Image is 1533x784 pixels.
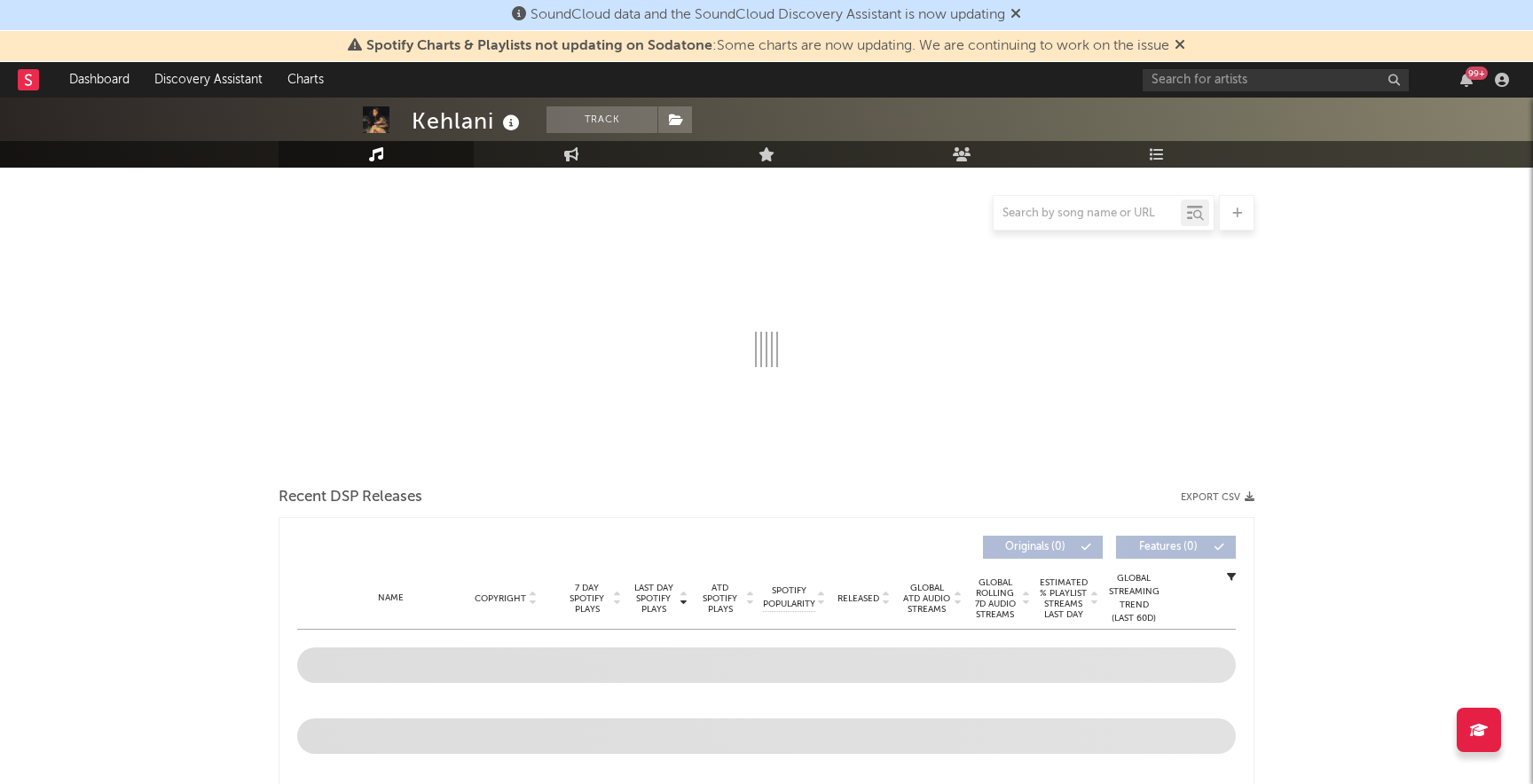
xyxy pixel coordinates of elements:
[763,584,815,611] span: Spotify Popularity
[333,592,449,605] div: Name
[1466,67,1488,80] div: 99 +
[983,536,1103,559] button: Originals(0)
[837,593,879,604] span: Released
[1143,69,1409,91] input: Search for artists
[142,62,275,98] a: Discovery Assistant
[1039,577,1088,620] span: Estimated % Playlist Streams Last Day
[475,593,526,604] span: Copyright
[630,583,677,615] span: Last Day Spotify Plays
[279,487,422,508] span: Recent DSP Releases
[696,583,743,615] span: ATD Spotify Plays
[1116,536,1236,559] button: Features(0)
[546,106,657,133] button: Track
[1128,542,1209,553] span: Features ( 0 )
[1010,8,1021,22] span: Dismiss
[366,39,1169,53] span: : Some charts are now updating. We are continuing to work on the issue
[531,8,1005,22] span: SoundCloud data and the SoundCloud Discovery Assistant is now updating
[902,583,951,615] span: Global ATD Audio Streams
[1175,39,1185,53] span: Dismiss
[366,39,712,53] span: Spotify Charts & Playlists not updating on Sodatone
[994,207,1181,221] input: Search by song name or URL
[57,62,142,98] a: Dashboard
[1460,73,1473,87] button: 99+
[412,106,524,136] div: Kehlani
[563,583,610,615] span: 7 Day Spotify Plays
[994,542,1076,553] span: Originals ( 0 )
[1181,492,1254,503] button: Export CSV
[971,577,1019,620] span: Global Rolling 7D Audio Streams
[275,62,336,98] a: Charts
[1107,572,1160,625] div: Global Streaming Trend (Last 60D)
